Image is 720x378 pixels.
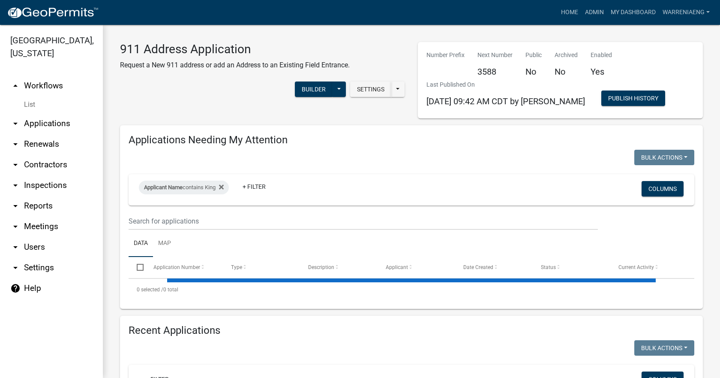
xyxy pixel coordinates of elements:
[378,257,455,278] datatable-header-cell: Applicant
[10,201,21,211] i: arrow_drop_down
[591,67,612,77] h5: Yes
[10,263,21,273] i: arrow_drop_down
[231,264,242,270] span: Type
[10,283,21,293] i: help
[634,150,694,165] button: Bulk Actions
[153,264,200,270] span: Application Number
[601,96,665,103] wm-modal-confirm: Workflow Publish History
[10,180,21,191] i: arrow_drop_down
[555,51,578,60] p: Archived
[426,80,585,89] p: Last Published On
[582,4,607,21] a: Admin
[350,82,391,97] button: Settings
[426,96,585,106] span: [DATE] 09:42 AM CDT by [PERSON_NAME]
[144,184,183,191] span: Applicant Name
[555,67,578,77] h5: No
[308,264,334,270] span: Description
[642,181,684,197] button: Columns
[525,51,542,60] p: Public
[601,91,665,106] button: Publish History
[222,257,300,278] datatable-header-cell: Type
[426,51,465,60] p: Number Prefix
[610,257,688,278] datatable-header-cell: Current Activity
[10,81,21,91] i: arrow_drop_up
[463,264,493,270] span: Date Created
[558,4,582,21] a: Home
[129,324,694,337] h4: Recent Applications
[129,279,694,300] div: 0 total
[129,257,145,278] datatable-header-cell: Select
[607,4,659,21] a: My Dashboard
[129,212,598,230] input: Search for applications
[477,67,513,77] h5: 3588
[129,230,153,257] a: Data
[10,221,21,232] i: arrow_drop_down
[659,4,713,21] a: WarrenIAEng
[386,264,408,270] span: Applicant
[153,230,176,257] a: Map
[10,139,21,149] i: arrow_drop_down
[139,181,229,194] div: contains King
[10,160,21,170] i: arrow_drop_down
[455,257,533,278] datatable-header-cell: Date Created
[129,134,694,146] h4: Applications Needing My Attention
[10,118,21,129] i: arrow_drop_down
[533,257,610,278] datatable-header-cell: Status
[591,51,612,60] p: Enabled
[145,257,222,278] datatable-header-cell: Application Number
[120,60,350,70] p: Request a New 911 address or add an Address to an Existing Field Entrance.
[120,42,350,57] h3: 911 Address Application
[634,340,694,356] button: Bulk Actions
[300,257,378,278] datatable-header-cell: Description
[295,82,333,97] button: Builder
[525,67,542,77] h5: No
[236,179,273,194] a: + Filter
[137,287,163,293] span: 0 selected /
[541,264,556,270] span: Status
[10,242,21,252] i: arrow_drop_down
[618,264,654,270] span: Current Activity
[477,51,513,60] p: Next Number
